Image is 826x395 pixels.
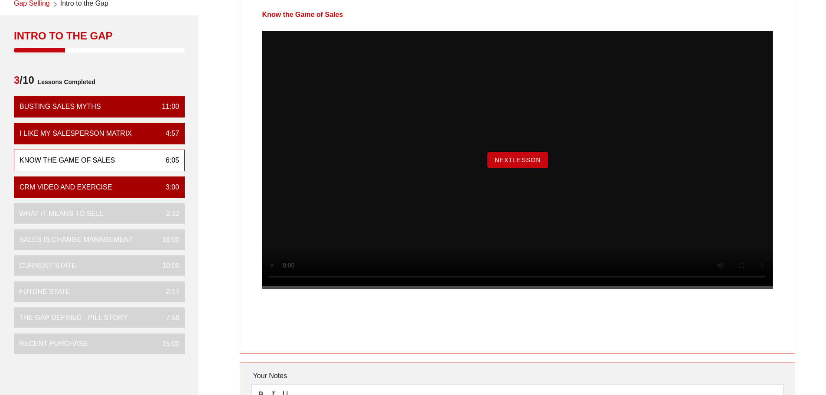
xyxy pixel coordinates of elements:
[494,157,541,163] span: NextLesson
[14,74,20,86] span: 3
[159,128,179,139] div: 4:57
[159,313,180,323] div: 7:58
[159,209,180,219] div: 2:32
[14,29,185,43] div: Intro to the Gap
[155,235,180,245] div: 16:00
[20,101,101,112] div: Busting Sales Myths
[34,73,95,91] span: Lessons Completed
[155,339,180,349] div: 15:00
[19,209,104,219] div: What it means to sell
[19,313,127,323] div: The Gap Defined - Pill Story
[19,287,71,297] div: Future State
[159,155,179,166] div: 6:05
[19,261,76,271] div: Current State
[19,339,88,349] div: Recent Purchase
[155,261,180,271] div: 10:00
[155,101,179,112] div: 11:00
[159,182,179,193] div: 3:00
[487,152,548,168] button: NextLesson
[14,73,34,91] span: /10
[19,235,133,245] div: Sales is Change Management
[20,182,112,193] div: CRM VIDEO and EXERCISE
[251,367,784,385] div: Your Notes
[20,155,115,166] div: Know the Game of Sales
[159,287,180,297] div: 2:17
[20,128,132,139] div: I Like My Salesperson Matrix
